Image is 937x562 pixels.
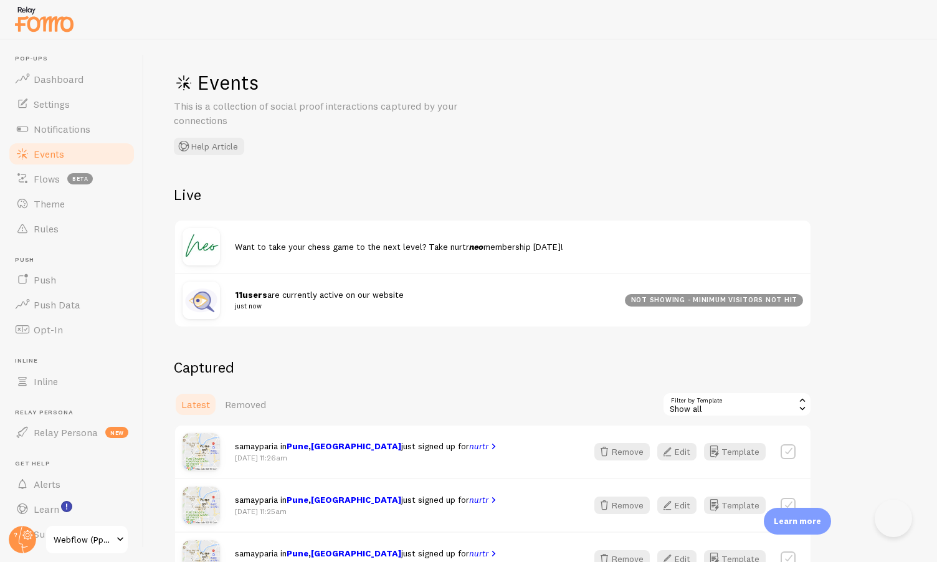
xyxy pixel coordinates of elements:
span: Notifications [34,123,90,135]
p: [DATE] 11:26am [235,452,499,463]
strong: , [287,441,401,452]
span: Latest [181,398,210,411]
span: samayparia in just signed up for [235,441,499,452]
span: Inline [15,357,136,365]
h1: Events [174,70,548,95]
button: Edit [657,443,697,460]
span: Push [15,256,136,264]
span: Webflow (Ppdev) [54,532,113,547]
strong: , [287,548,401,559]
span: Theme [34,198,65,210]
em: nurtr [469,548,488,559]
button: Edit [657,497,697,514]
div: Learn more [764,508,831,535]
span: Relay Persona [15,409,136,417]
a: Relay Persona new [7,420,136,445]
span: beta [67,173,93,184]
span: Learn [34,503,59,515]
p: Learn more [774,515,821,527]
a: Push Data [7,292,136,317]
iframe: Help Scout Beacon - Open [875,500,912,537]
span: [GEOGRAPHIC_DATA] [311,441,401,452]
strong: , [287,494,401,505]
a: Flows beta [7,166,136,191]
a: Inline [7,369,136,394]
strong: users [235,289,267,300]
a: Edit [657,497,704,514]
span: [GEOGRAPHIC_DATA] [311,494,401,505]
button: Remove [594,497,650,514]
a: Alerts [7,472,136,497]
span: Dashboard [34,73,83,85]
span: Pune [287,441,308,452]
span: Relay Persona [34,426,98,439]
span: Pune [287,548,308,559]
span: new [105,427,128,438]
span: samayparia in just signed up for [235,548,499,559]
a: Dashboard [7,67,136,92]
span: Alerts [34,478,60,490]
span: Push [34,274,56,286]
a: Notifications [7,117,136,141]
em: neo [469,241,483,252]
svg: <p>Watch New Feature Tutorials!</p> [61,501,72,512]
img: fomo-relay-logo-orange.svg [13,3,75,35]
span: Flows [34,173,60,185]
a: Theme [7,191,136,216]
p: This is a collection of social proof interactions captured by your connections [174,99,473,128]
span: Get Help [15,460,136,468]
a: Edit [657,443,704,460]
span: Push Data [34,298,80,311]
a: Rules [7,216,136,241]
span: Inline [34,375,58,388]
span: Pop-ups [15,55,136,63]
em: nurtr [469,441,488,452]
a: Settings [7,92,136,117]
a: Latest [174,392,217,417]
span: Settings [34,98,70,110]
img: Pune-Maharashtra-India.png [183,487,220,524]
span: Want to take your chess game to the next level? Take nurtr membership [DATE]! [235,241,563,252]
span: Events [34,148,64,160]
span: 11 [235,289,242,300]
span: Removed [225,398,266,411]
a: Support [7,522,136,546]
a: Opt-In [7,317,136,342]
span: Opt-In [34,323,63,336]
h2: Live [174,185,812,204]
button: Template [704,443,766,460]
p: [DATE] 11:25am [235,506,499,517]
button: Help Article [174,138,244,155]
button: Remove [594,443,650,460]
a: Push [7,267,136,292]
div: Show all [662,392,812,417]
span: Pune [287,494,308,505]
span: samayparia in just signed up for [235,494,499,505]
img: inquiry.jpg [183,282,220,319]
span: [GEOGRAPHIC_DATA] [311,548,401,559]
span: Rules [34,222,59,235]
small: just now [235,300,610,312]
img: Pune-Maharashtra-India.png [183,433,220,470]
a: Webflow (Ppdev) [45,525,129,555]
em: nurtr [469,494,488,505]
button: Template [704,497,766,514]
a: Events [7,141,136,166]
img: 63e4f0230de40782485c5851_Neo%20(40%20%C3%97%2040%20px)%20(100%20%C3%97%20100%20px).webp [183,228,220,265]
div: not showing - minimum visitors not hit [625,294,803,307]
span: are currently active on our website [235,289,610,312]
h2: Captured [174,358,812,377]
a: Removed [217,392,273,417]
a: Learn [7,497,136,522]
